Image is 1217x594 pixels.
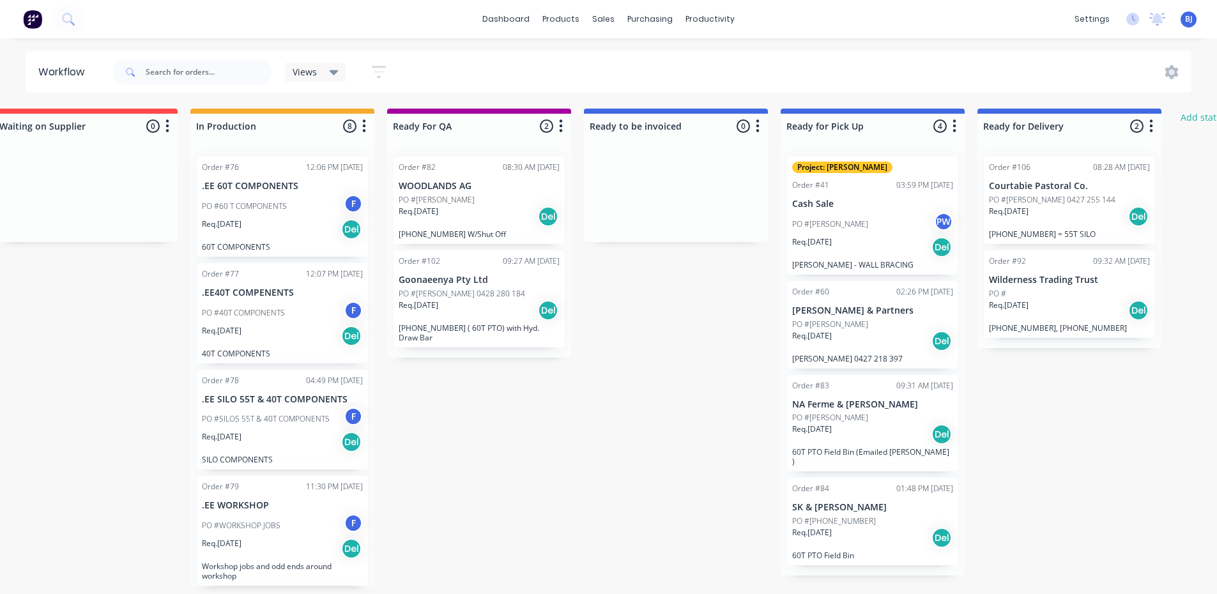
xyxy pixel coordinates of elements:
p: 40T COMPONENTS [202,349,363,358]
div: Order #60 [792,286,829,298]
div: Del [931,237,952,257]
div: F [344,194,363,213]
p: SK & [PERSON_NAME] [792,502,953,513]
div: Del [341,538,362,559]
div: 11:30 PM [DATE] [306,481,363,492]
div: 01:48 PM [DATE] [896,483,953,494]
div: Order #76 [202,162,239,173]
p: Req. [DATE] [399,300,438,311]
p: 60T PTO Field Bin (Emailed [PERSON_NAME] ) [792,447,953,466]
p: 60T COMPONENTS [202,242,363,252]
div: 03:59 PM [DATE] [896,179,953,191]
div: Order #9209:32 AM [DATE]Wilderness Trading TrustPO #Req.[DATE]Del[PHONE_NUMBER], [PHONE_NUMBER] [984,250,1155,338]
div: Order #10209:27 AM [DATE]Goonaeenya Pty LtdPO #[PERSON_NAME] 0428 280 184Req.[DATE]Del[PHONE_NUMB... [394,250,565,347]
p: Goonaeenya Pty Ltd [399,275,560,286]
p: .EE40T COMPENENTS [202,287,363,298]
p: [PERSON_NAME] - WALL BRACING [792,260,953,270]
div: Del [931,331,952,351]
p: Req. [DATE] [792,423,832,435]
p: [PHONE_NUMBER] = 55T SILO [989,229,1150,239]
p: Req. [DATE] [202,431,241,443]
div: Del [341,432,362,452]
p: PO #[PERSON_NAME] 0427 255 144 [989,194,1115,206]
div: 12:06 PM [DATE] [306,162,363,173]
p: Req. [DATE] [202,538,241,549]
div: Order #102 [399,255,440,267]
p: PO #WORKSHOP JOBS [202,520,280,531]
p: PO #40T COMPONENTS [202,307,285,319]
div: Order #82 [399,162,436,173]
div: Del [341,326,362,346]
div: Order #7804:49 PM [DATE].EE SILO 55T & 40T COMPONENTSPO #SILOS 55T & 40T COMPONENTSFReq.[DATE]Del... [197,370,368,470]
div: Order #7712:07 PM [DATE].EE40T COMPENENTSPO #40T COMPONENTSFReq.[DATE]Del40T COMPONENTS [197,263,368,363]
p: [PERSON_NAME] 0427 218 397 [792,354,953,363]
div: Workflow [38,65,91,80]
p: Req. [DATE] [202,325,241,337]
p: SILO COMPONENTS [202,455,363,464]
img: Factory [23,10,42,29]
div: F [344,301,363,320]
div: 04:49 PM [DATE] [306,375,363,386]
div: Order #10608:28 AM [DATE]Courtabie Pastoral Co.PO #[PERSON_NAME] 0427 255 144Req.[DATE]Del[PHONE_... [984,156,1155,244]
p: 60T PTO Field Bin [792,551,953,560]
div: purchasing [621,10,679,29]
p: PO #[PERSON_NAME] [792,218,868,230]
div: Order #41 [792,179,829,191]
div: Del [341,219,362,240]
span: Views [293,65,317,79]
div: Del [538,206,558,227]
div: Del [1128,206,1149,227]
div: Order #106 [989,162,1030,173]
div: F [344,514,363,533]
div: Order #6002:26 PM [DATE][PERSON_NAME] & PartnersPO #[PERSON_NAME]Req.[DATE]Del[PERSON_NAME] 0427 ... [787,281,958,369]
p: Req. [DATE] [989,206,1029,217]
p: Cash Sale [792,199,953,209]
div: 12:07 PM [DATE] [306,268,363,280]
p: PO #SILOS 55T & 40T COMPONENTS [202,413,330,425]
div: Order #7911:30 PM [DATE].EE WORKSHOPPO #WORKSHOP JOBSFReq.[DATE]DelWorkshop jobs and odd ends aro... [197,476,368,586]
div: sales [586,10,621,29]
div: Del [538,300,558,321]
p: .EE 60T COMPONENTS [202,181,363,192]
div: Project: [PERSON_NAME]Order #4103:59 PM [DATE]Cash SalePO #[PERSON_NAME]PWReq.[DATE]Del[PERSON_NA... [787,156,958,275]
p: Req. [DATE] [792,236,832,248]
div: Order #77 [202,268,239,280]
div: Order #7612:06 PM [DATE].EE 60T COMPONENTSPO #60 T COMPONENTSFReq.[DATE]Del60T COMPONENTS [197,156,368,257]
span: BJ [1185,13,1193,25]
p: NA Ferme & [PERSON_NAME] [792,399,953,410]
p: PO #60 T COMPONENTS [202,201,287,212]
div: Project: [PERSON_NAME] [792,162,892,173]
div: Order #8401:48 PM [DATE]SK & [PERSON_NAME]PO #[PHONE_NUMBER]Req.[DATE]Del60T PTO Field Bin [787,478,958,565]
p: PO #[PHONE_NUMBER] [792,515,876,527]
p: [PERSON_NAME] & Partners [792,305,953,316]
p: [PHONE_NUMBER] ( 60T PTO) with Hyd. Draw Bar [399,323,560,342]
p: PO # [989,288,1006,300]
div: Del [1128,300,1149,321]
div: Order #83 [792,380,829,392]
p: PO #[PERSON_NAME] 0428 280 184 [399,288,525,300]
div: 02:26 PM [DATE] [896,286,953,298]
p: [PHONE_NUMBER] W/Shut Off [399,229,560,239]
p: Wilderness Trading Trust [989,275,1150,286]
div: F [344,407,363,426]
p: PO #[PERSON_NAME] [792,319,868,330]
div: PW [934,212,953,231]
p: Courtabie Pastoral Co. [989,181,1150,192]
p: WOODLANDS AG [399,181,560,192]
p: Req. [DATE] [399,206,438,217]
div: settings [1068,10,1116,29]
div: 09:32 AM [DATE] [1093,255,1150,267]
p: Req. [DATE] [989,300,1029,311]
div: 09:31 AM [DATE] [896,380,953,392]
p: [PHONE_NUMBER], [PHONE_NUMBER] [989,323,1150,333]
div: 09:27 AM [DATE] [503,255,560,267]
div: Order #92 [989,255,1026,267]
div: 08:30 AM [DATE] [503,162,560,173]
div: products [536,10,586,29]
div: Order #8309:31 AM [DATE]NA Ferme & [PERSON_NAME]PO #[PERSON_NAME]Req.[DATE]Del60T PTO Field Bin (... [787,375,958,472]
p: PO #[PERSON_NAME] [399,194,475,206]
div: Order #8208:30 AM [DATE]WOODLANDS AGPO #[PERSON_NAME]Req.[DATE]Del[PHONE_NUMBER] W/Shut Off [394,156,565,244]
p: Workshop jobs and odd ends around workshop [202,561,363,581]
div: Del [931,424,952,445]
p: Req. [DATE] [792,527,832,538]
